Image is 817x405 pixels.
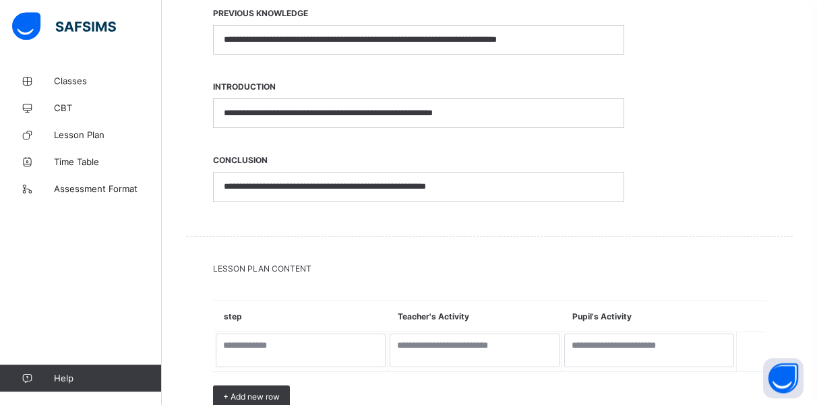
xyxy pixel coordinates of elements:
[763,358,804,398] button: Open asap
[214,301,388,332] th: step
[54,183,162,194] span: Assessment Format
[54,75,162,86] span: Classes
[213,148,624,172] span: CONCLUSION
[54,156,162,167] span: Time Table
[213,263,766,274] span: LESSON PLAN CONTENT
[388,301,562,332] th: Teacher's Activity
[562,301,737,332] th: Pupil's Activity
[54,129,162,140] span: Lesson Plan
[54,102,162,113] span: CBT
[54,373,161,383] span: Help
[213,75,624,98] span: INTRODUCTION
[12,12,116,40] img: safsims
[213,1,624,25] span: PREVIOUS KNOWLEDGE
[223,392,280,402] span: + Add new row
